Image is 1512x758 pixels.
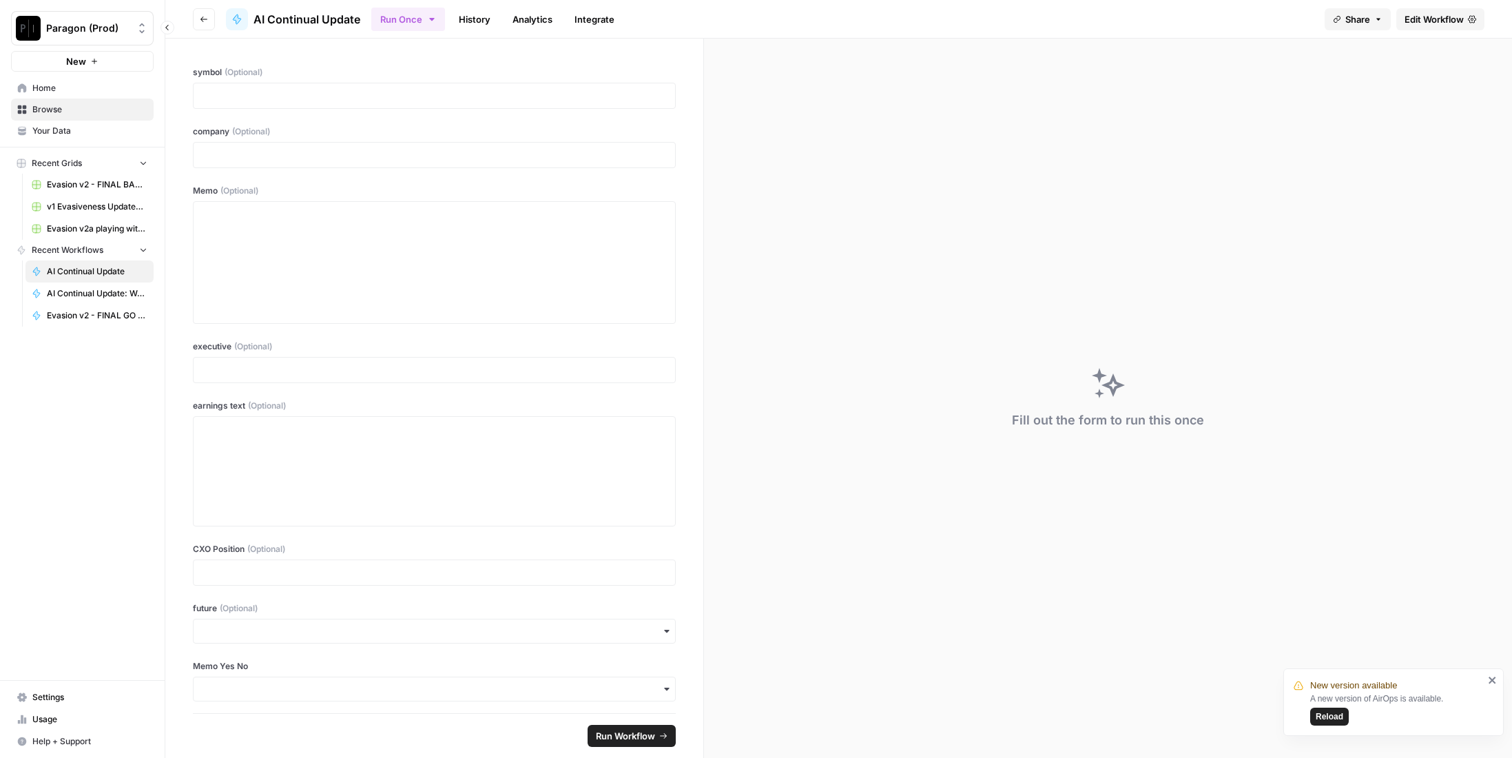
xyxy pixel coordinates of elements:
[25,260,154,283] a: AI Continual Update
[193,66,676,79] label: symbol
[11,686,154,708] a: Settings
[32,713,147,726] span: Usage
[25,283,154,305] a: AI Continual Update: Work History
[1012,411,1204,430] div: Fill out the form to run this once
[32,103,147,116] span: Browse
[25,218,154,240] a: Evasion v2a playing with questions NEW WORKFLOW_TOPIC CATEGORIZATION Grid
[193,125,676,138] label: company
[193,400,676,412] label: earnings text
[11,99,154,121] a: Browse
[225,66,262,79] span: (Optional)
[1310,679,1397,693] span: New version available
[220,185,258,197] span: (Optional)
[1488,675,1498,686] button: close
[25,174,154,196] a: Evasion v2 - FINAL BACKFILL [DATE] Grid
[1345,12,1370,26] span: Share
[371,8,445,31] button: Run Once
[47,287,147,300] span: AI Continual Update: Work History
[566,8,623,30] a: Integrate
[16,16,41,41] img: Paragon (Prod) Logo
[451,8,499,30] a: History
[11,11,154,45] button: Workspace: Paragon (Prod)
[11,240,154,260] button: Recent Workflows
[32,244,103,256] span: Recent Workflows
[32,157,82,170] span: Recent Grids
[25,196,154,218] a: v1 Evasiveness Updated for Topics Grid
[47,309,147,322] span: Evasion v2 - FINAL GO FORWARD [DATE]
[1310,708,1349,726] button: Reload
[248,400,286,412] span: (Optional)
[11,153,154,174] button: Recent Grids
[193,660,676,673] label: Memo Yes No
[11,708,154,730] a: Usage
[193,602,676,615] label: future
[1405,12,1464,26] span: Edit Workflow
[596,729,655,743] span: Run Workflow
[1316,710,1343,723] span: Reload
[32,735,147,748] span: Help + Support
[504,8,561,30] a: Analytics
[247,543,285,555] span: (Optional)
[253,11,360,28] span: AI Continual Update
[1325,8,1391,30] button: Share
[47,265,147,278] span: AI Continual Update
[47,178,147,191] span: Evasion v2 - FINAL BACKFILL [DATE] Grid
[1396,8,1484,30] a: Edit Workflow
[226,8,360,30] a: AI Continual Update
[193,340,676,353] label: executive
[46,21,130,35] span: Paragon (Prod)
[232,125,270,138] span: (Optional)
[32,82,147,94] span: Home
[193,543,676,555] label: CXO Position
[11,51,154,72] button: New
[234,340,272,353] span: (Optional)
[47,223,147,235] span: Evasion v2a playing with questions NEW WORKFLOW_TOPIC CATEGORIZATION Grid
[66,54,86,68] span: New
[11,730,154,752] button: Help + Support
[11,120,154,142] a: Your Data
[588,725,676,747] button: Run Workflow
[25,305,154,327] a: Evasion v2 - FINAL GO FORWARD [DATE]
[32,691,147,704] span: Settings
[11,77,154,99] a: Home
[1310,693,1484,726] div: A new version of AirOps is available.
[47,201,147,213] span: v1 Evasiveness Updated for Topics Grid
[32,125,147,137] span: Your Data
[193,185,676,197] label: Memo
[220,602,258,615] span: (Optional)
